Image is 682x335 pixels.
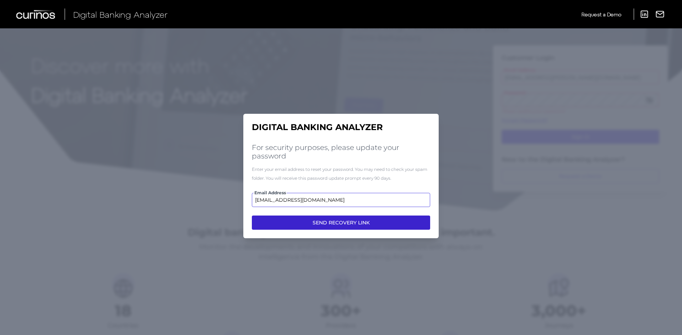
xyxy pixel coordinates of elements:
[254,190,287,196] span: Email Address
[252,165,430,183] div: Enter your email address to reset your password. You may need to check your spam folder. You will...
[252,216,430,230] button: SEND RECOVERY LINK
[16,10,56,19] img: Curinos
[73,9,168,19] span: Digital Banking Analyzer
[252,122,430,133] h1: Digital Banking Analyzer
[252,143,430,160] h2: For security purposes, please update your password
[581,9,621,20] a: Request a Demo
[581,11,621,17] span: Request a Demo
